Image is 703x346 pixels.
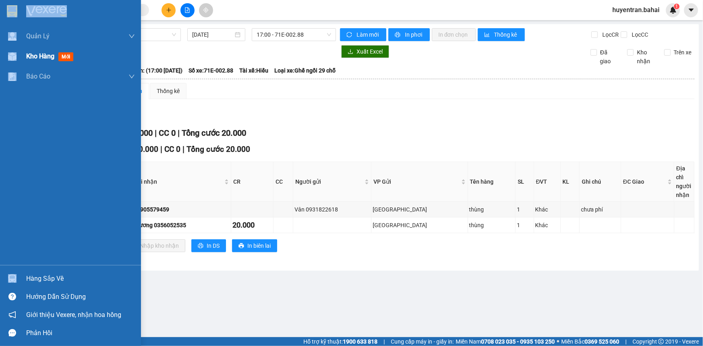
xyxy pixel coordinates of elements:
div: [GEOGRAPHIC_DATA] [373,205,467,214]
span: | [384,337,385,346]
span: sync [346,32,353,38]
span: In biên lai [247,241,271,250]
span: Xuất Excel [357,47,383,56]
span: down [129,33,135,39]
span: Đã giao [597,48,621,66]
div: Phản hồi [26,327,135,339]
button: printerIn DS [191,239,226,252]
button: downloadXuất Excel [341,45,389,58]
span: down [129,73,135,80]
span: Người nhận [126,177,223,186]
span: | [178,128,180,138]
span: | [625,337,626,346]
img: logo-vxr [7,5,17,17]
img: warehouse-icon [8,274,17,283]
th: SL [516,162,534,202]
span: Chuyến: (17:00 [DATE]) [124,66,182,75]
button: downloadNhập kho nhận [124,239,185,252]
span: Hỗ trợ kỹ thuật: [303,337,377,346]
span: Loại xe: Ghế ngồi 29 chỗ [274,66,336,75]
span: mới [58,52,73,61]
th: KL [561,162,580,202]
span: Báo cáo [26,71,50,81]
span: printer [198,243,203,249]
span: Giới thiệu Vexere, nhận hoa hồng [26,310,121,320]
span: Làm mới [357,30,380,39]
span: In DS [207,241,220,250]
span: | [182,145,185,154]
span: | [155,128,157,138]
button: caret-down [684,3,698,17]
td: Sài Gòn [371,202,468,218]
span: 1 [675,4,678,9]
th: CC [274,162,293,202]
div: 1 [517,221,533,230]
div: 20.000 [232,220,272,231]
span: Trên xe [671,48,695,57]
div: Vân 0931822618 [294,205,370,214]
span: Lọc CC [628,30,649,39]
span: Kho nhận [634,48,658,66]
span: notification [8,311,16,319]
span: message [8,329,16,337]
div: thùng [469,205,514,214]
sup: 1 [674,4,680,9]
span: VP Gửi [373,177,460,186]
img: icon-new-feature [670,6,677,14]
div: thùng [469,221,514,230]
div: Khác [535,221,559,230]
div: Hướng dẫn sử dụng [26,291,135,303]
div: [GEOGRAPHIC_DATA] [373,221,467,230]
img: solution-icon [8,73,17,81]
span: In phơi [405,30,423,39]
div: Thống kê [157,87,180,95]
span: Thống kê [494,30,518,39]
span: CC 0 [159,128,176,138]
th: Ghi chú [580,162,621,202]
img: warehouse-icon [8,32,17,41]
button: printerIn phơi [388,28,430,41]
span: | [160,145,162,154]
span: Số xe: 71E-002.88 [189,66,233,75]
span: Cung cấp máy in - giấy in: [391,337,454,346]
div: Hàng sắp về [26,273,135,285]
td: Sài Gòn [371,218,468,233]
th: ĐVT [534,162,561,202]
div: Địa chỉ người nhận [676,164,692,199]
strong: 0708 023 035 - 0935 103 250 [481,338,555,345]
span: CR 20.000 [122,145,158,154]
span: aim [203,7,209,13]
span: Miền Nam [456,337,555,346]
span: bar-chart [484,32,491,38]
th: CR [231,162,274,202]
span: plus [166,7,172,13]
span: ⚪️ [557,340,559,343]
span: Miền Bắc [561,337,619,346]
span: Quản Lý [26,31,50,41]
button: file-add [180,3,195,17]
strong: 0369 525 060 [585,338,619,345]
span: download [348,49,353,55]
div: chưa phí [581,205,620,214]
button: syncLàm mới [340,28,386,41]
span: file-add [185,7,190,13]
span: Tổng cước 20.000 [187,145,250,154]
button: aim [199,3,213,17]
span: CC 0 [164,145,180,154]
span: Kho hàng [26,52,54,60]
button: printerIn biên lai [232,239,277,252]
span: Tổng cước 20.000 [182,128,246,138]
span: copyright [658,339,664,344]
span: printer [395,32,402,38]
div: kim cương 0356052535 [126,221,230,230]
span: ĐC Giao [623,177,666,186]
span: huyentran.bahai [606,5,666,15]
span: question-circle [8,293,16,300]
button: plus [162,3,176,17]
div: Khác [535,205,559,214]
th: Tên hàng [468,162,516,202]
input: 14/09/2025 [192,30,233,39]
strong: 1900 633 818 [343,338,377,345]
img: warehouse-icon [8,52,17,61]
button: bar-chartThống kê [478,28,525,41]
